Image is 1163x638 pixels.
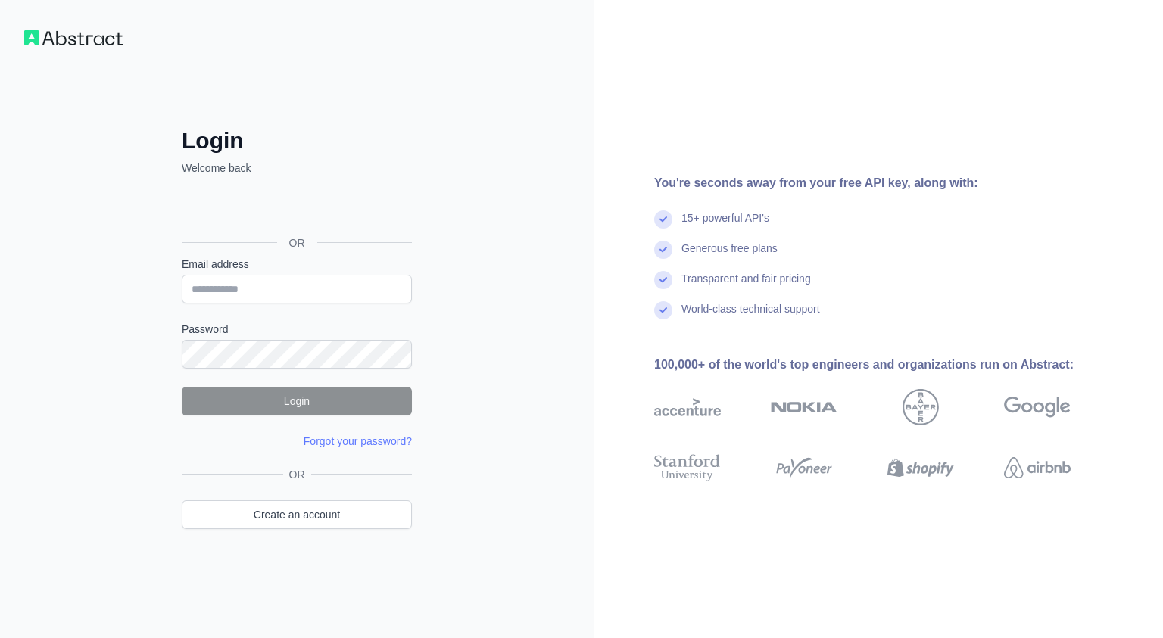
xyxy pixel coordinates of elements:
[1004,389,1071,425] img: google
[771,389,837,425] img: nokia
[283,467,311,482] span: OR
[681,241,778,271] div: Generous free plans
[182,192,409,226] div: Acceder con Google. Se abre en una pestaña nueva
[654,451,721,484] img: stanford university
[24,30,123,45] img: Workflow
[654,241,672,259] img: check mark
[174,192,416,226] iframe: Botón de Acceder con Google
[1004,451,1071,484] img: airbnb
[182,257,412,272] label: Email address
[182,127,412,154] h2: Login
[304,435,412,447] a: Forgot your password?
[182,500,412,529] a: Create an account
[182,322,412,337] label: Password
[654,301,672,319] img: check mark
[887,451,954,484] img: shopify
[654,271,672,289] img: check mark
[903,389,939,425] img: bayer
[654,174,1119,192] div: You're seconds away from your free API key, along with:
[681,210,769,241] div: 15+ powerful API's
[654,389,721,425] img: accenture
[681,301,820,331] div: World-class technical support
[771,451,837,484] img: payoneer
[654,210,672,229] img: check mark
[277,235,317,251] span: OR
[182,387,412,415] button: Login
[681,271,811,301] div: Transparent and fair pricing
[182,160,412,176] p: Welcome back
[654,356,1119,374] div: 100,000+ of the world's top engineers and organizations run on Abstract:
